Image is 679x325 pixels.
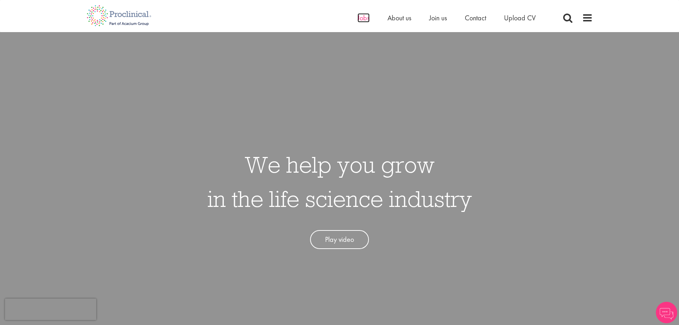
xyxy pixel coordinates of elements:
a: Jobs [357,13,370,22]
a: About us [387,13,411,22]
h1: We help you grow in the life science industry [207,147,472,216]
img: Chatbot [656,302,677,323]
a: Join us [429,13,447,22]
a: Contact [465,13,486,22]
a: Upload CV [504,13,536,22]
a: Play video [310,230,369,249]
